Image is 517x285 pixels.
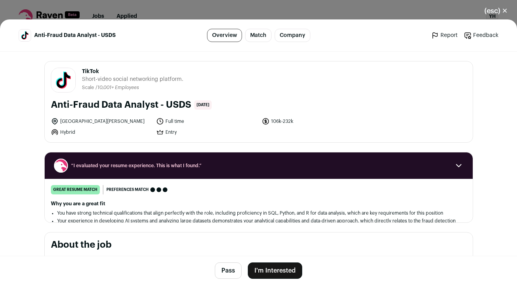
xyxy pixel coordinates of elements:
span: “I evaluated your resume experience. This is what I found.” [71,163,446,169]
h2: About the job [51,239,467,251]
span: Preferences match [106,186,149,194]
span: Anti-Fraud Data Analyst - USDS [34,31,116,39]
li: Scale [82,85,96,91]
a: Company [275,29,310,42]
li: You have strong technical qualifications that align perfectly with the role, including proficienc... [57,210,460,216]
img: 4f647f012b339d19cb77a49d748a6d5c18c5e3d9155d65ba4186447a15ae78c9.jpg [19,30,31,41]
button: I'm Interested [248,262,302,279]
li: [GEOGRAPHIC_DATA][PERSON_NAME] [51,117,152,125]
li: Full time [156,117,257,125]
li: / [96,85,139,91]
li: Entry [156,128,257,136]
span: Short-video social networking platform. [82,75,183,83]
span: 10,001+ Employees [97,85,139,90]
li: 106k-232k [262,117,363,125]
span: [DATE] [194,100,212,110]
div: great resume match [51,185,100,194]
a: Report [431,31,458,39]
li: Your experience in developing AI systems and analyzing large datasets demonstrates your analytica... [57,218,460,230]
span: TikTok [82,68,183,75]
li: Hybrid [51,128,152,136]
button: Close modal [475,2,517,19]
h1: Anti-Fraud Data Analyst - USDS [51,99,191,111]
button: Pass [215,262,242,279]
a: Match [245,29,272,42]
a: Overview [207,29,242,42]
a: Feedback [464,31,498,39]
h2: Why you are a great fit [51,201,467,207]
img: 4f647f012b339d19cb77a49d748a6d5c18c5e3d9155d65ba4186447a15ae78c9.jpg [51,68,75,92]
